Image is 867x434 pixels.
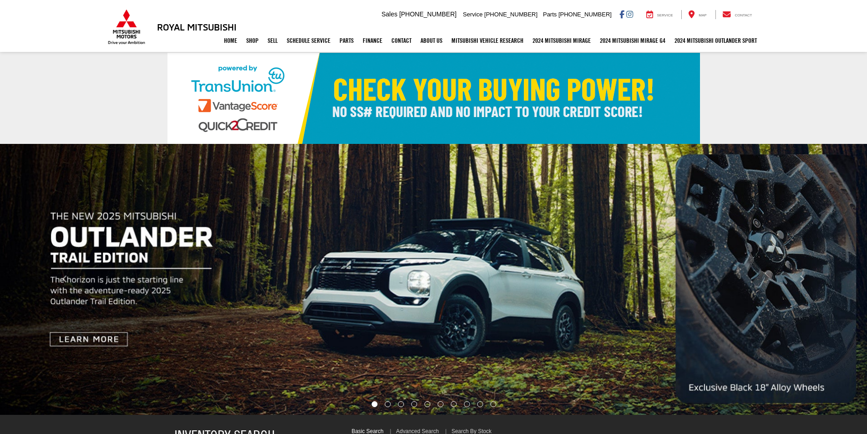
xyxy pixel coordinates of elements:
a: Sell [263,29,282,52]
li: Go to slide number 3. [398,401,404,407]
li: Go to slide number 4. [411,401,417,407]
a: Service [639,10,680,19]
li: Go to slide number 8. [464,401,470,407]
a: Facebook: Click to visit our Facebook page [619,10,624,18]
span: Service [657,13,673,17]
li: Go to slide number 9. [477,401,483,407]
a: Map [681,10,713,19]
li: Go to slide number 2. [385,401,391,407]
a: Finance [358,29,387,52]
span: [PHONE_NUMBER] [399,10,456,18]
a: 2024 Mitsubishi Mirage G4 [595,29,670,52]
a: About Us [416,29,447,52]
li: Go to slide number 5. [425,401,431,407]
button: Click to view next picture. [737,162,867,397]
li: Go to slide number 1. [371,401,377,407]
a: Instagram: Click to visit our Instagram page [626,10,633,18]
li: Go to slide number 7. [451,401,456,407]
span: Contact [735,13,752,17]
a: Contact [387,29,416,52]
span: [PHONE_NUMBER] [484,11,537,18]
a: Shop [242,29,263,52]
a: Contact [715,10,759,19]
a: Schedule Service: Opens in a new tab [282,29,335,52]
span: Sales [381,10,397,18]
a: 2024 Mitsubishi Outlander SPORT [670,29,761,52]
span: Map [699,13,706,17]
span: [PHONE_NUMBER] [558,11,612,18]
h3: Royal Mitsubishi [157,22,237,32]
span: Service [463,11,482,18]
img: Check Your Buying Power [167,53,700,144]
span: Parts [543,11,557,18]
img: Mitsubishi [106,9,147,45]
li: Go to slide number 10. [490,401,496,407]
a: Home [219,29,242,52]
a: 2024 Mitsubishi Mirage [528,29,595,52]
li: Go to slide number 6. [437,401,443,407]
a: Mitsubishi Vehicle Research [447,29,528,52]
a: Parts: Opens in a new tab [335,29,358,52]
